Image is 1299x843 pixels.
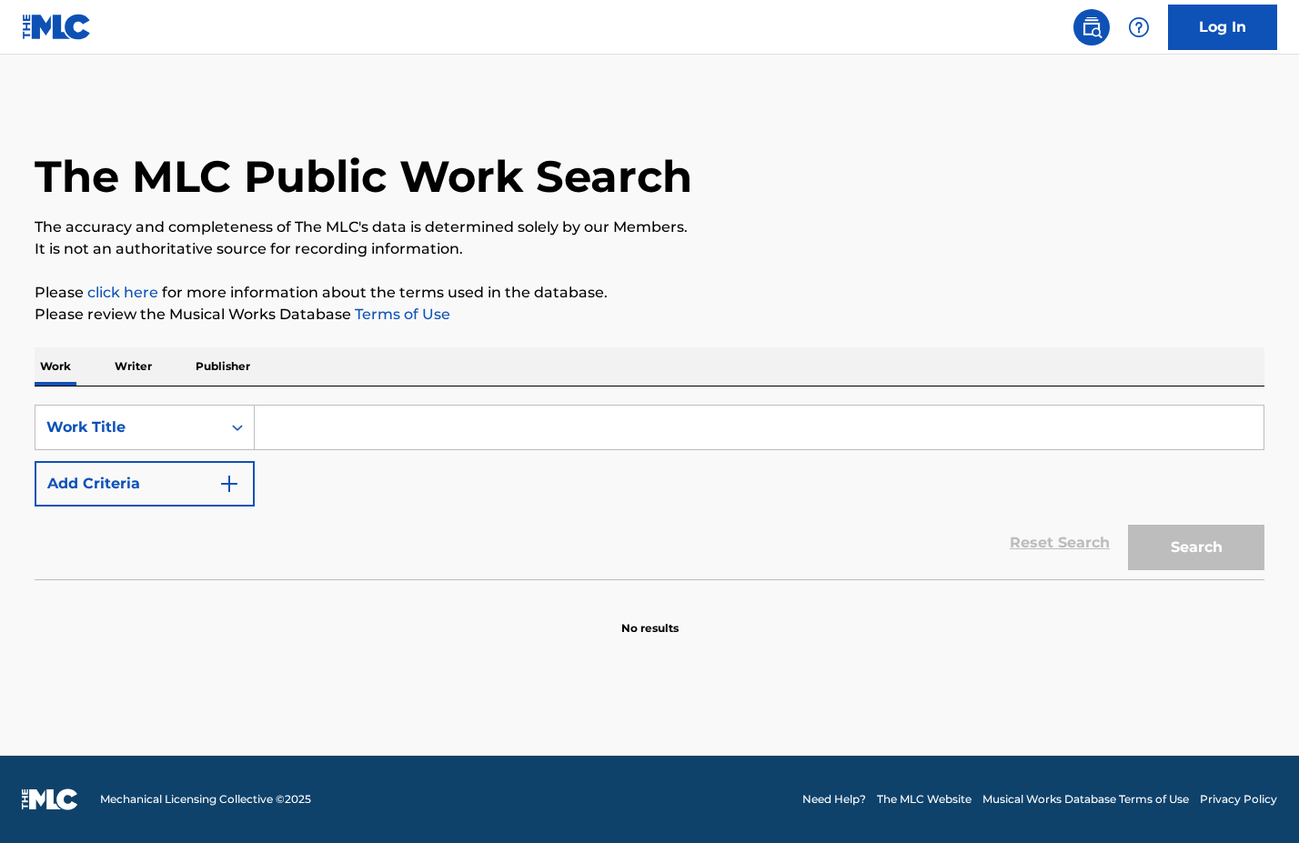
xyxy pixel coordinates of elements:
[100,791,311,808] span: Mechanical Licensing Collective © 2025
[1128,16,1150,38] img: help
[22,14,92,40] img: MLC Logo
[87,284,158,301] a: click here
[802,791,866,808] a: Need Help?
[1073,9,1110,45] a: Public Search
[22,788,78,810] img: logo
[35,216,1264,238] p: The accuracy and completeness of The MLC's data is determined solely by our Members.
[621,598,679,637] p: No results
[109,347,157,386] p: Writer
[35,149,692,204] h1: The MLC Public Work Search
[1121,9,1157,45] div: Help
[1081,16,1103,38] img: search
[877,791,972,808] a: The MLC Website
[35,347,76,386] p: Work
[1168,5,1277,50] a: Log In
[1200,791,1277,808] a: Privacy Policy
[46,416,210,438] div: Work Title
[35,461,255,507] button: Add Criteria
[218,473,240,495] img: 9d2ae6d4665cec9f34b9.svg
[982,791,1189,808] a: Musical Works Database Terms of Use
[351,306,450,323] a: Terms of Use
[35,304,1264,326] p: Please review the Musical Works Database
[35,405,1264,579] form: Search Form
[190,347,256,386] p: Publisher
[35,282,1264,304] p: Please for more information about the terms used in the database.
[35,238,1264,260] p: It is not an authoritative source for recording information.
